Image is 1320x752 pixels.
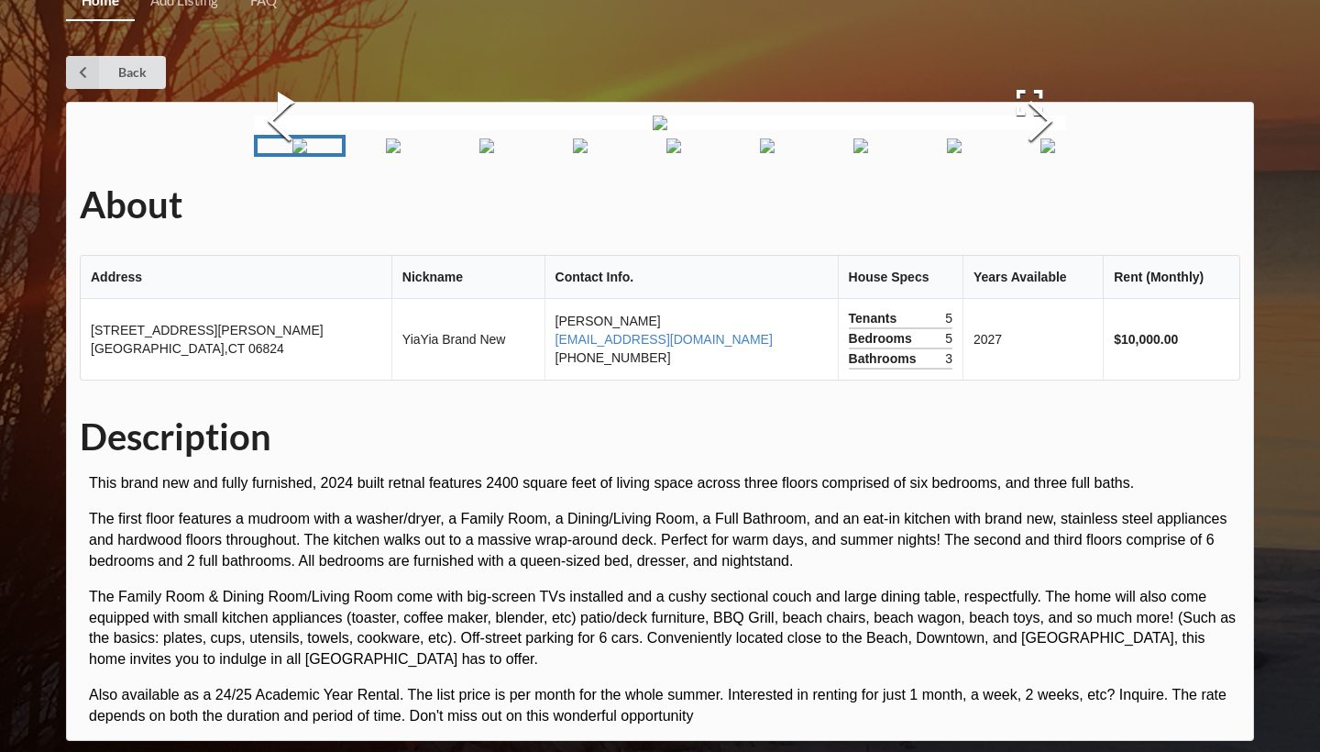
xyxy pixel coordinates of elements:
b: $10,000.00 [1114,332,1178,347]
img: 12SandyWay%2F2024-03-28%2012.08.18.jpg [479,138,494,153]
p: The first floor features a mudroom with a washer/dryer, a Family Room, a Dining/Living Room, a Fu... [89,509,1240,572]
div: Thumbnail Navigation [254,135,1066,157]
th: House Specs [838,256,962,299]
h1: Description [80,414,1240,460]
img: 12SandyWay%2F2024-03-28%2012.41.33.jpg [573,138,588,153]
span: Bedrooms [849,329,917,348]
button: Previous Slide [254,40,305,206]
span: 5 [945,329,952,348]
th: Contact Info. [544,256,838,299]
p: Also available as a 24/25 Academic Year Rental. The list price is per month for the whole summer.... [89,685,1240,727]
th: Nickname [391,256,544,299]
a: Go to Slide 2 [347,135,439,157]
button: Next Slide [1015,40,1066,206]
a: Go to Slide 6 [721,135,813,157]
img: 12SandyWay%2F2024-03-28%2012.42.21.jpg [666,138,681,153]
button: Open Fullscreen [993,76,1066,129]
th: Rent (Monthly) [1103,256,1239,299]
a: Go to Slide 3 [441,135,533,157]
img: 12SandyWay%2F2024-03-28%2011.58.55.jpg [653,116,667,130]
th: Address [81,256,391,299]
span: 3 [945,349,952,368]
h1: About [80,182,1240,228]
td: YiaYia Brand New [391,299,544,380]
span: 5 [945,309,952,327]
th: Years Available [962,256,1103,299]
span: Tenants [849,309,902,327]
img: 12SandyWay%2F2024-03-28%2012.54.05.jpg [760,138,775,153]
a: Go to Slide 7 [815,135,907,157]
a: Go to Slide 9 [1002,135,1094,157]
span: [GEOGRAPHIC_DATA] , CT 06824 [91,341,284,356]
a: Go to Slide 8 [908,135,1000,157]
td: [PERSON_NAME] [PHONE_NUMBER] [544,299,838,380]
a: Go to Slide 5 [628,135,720,157]
a: [EMAIL_ADDRESS][DOMAIN_NAME] [555,332,773,347]
td: 2027 [962,299,1103,380]
img: 12SandyWay%2F2024-03-28%2012.04.06.jpg [386,138,401,153]
img: 12SandyWay%2F2024-03-28%2012.59.39.jpg [853,138,868,153]
span: Bathrooms [849,349,921,368]
a: Back [66,56,166,89]
a: Go to Slide 4 [534,135,626,157]
img: 12SandyWay%2F2024-03-28%2013.06.04.jpg [947,138,962,153]
p: The Family Room & Dining Room/Living Room come with big-screen TVs installed and a cushy sectiona... [89,587,1240,670]
p: This brand new and fully furnished, 2024 built retnal features 2400 square feet of living space a... [89,473,1240,494]
span: [STREET_ADDRESS][PERSON_NAME] [91,323,324,337]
